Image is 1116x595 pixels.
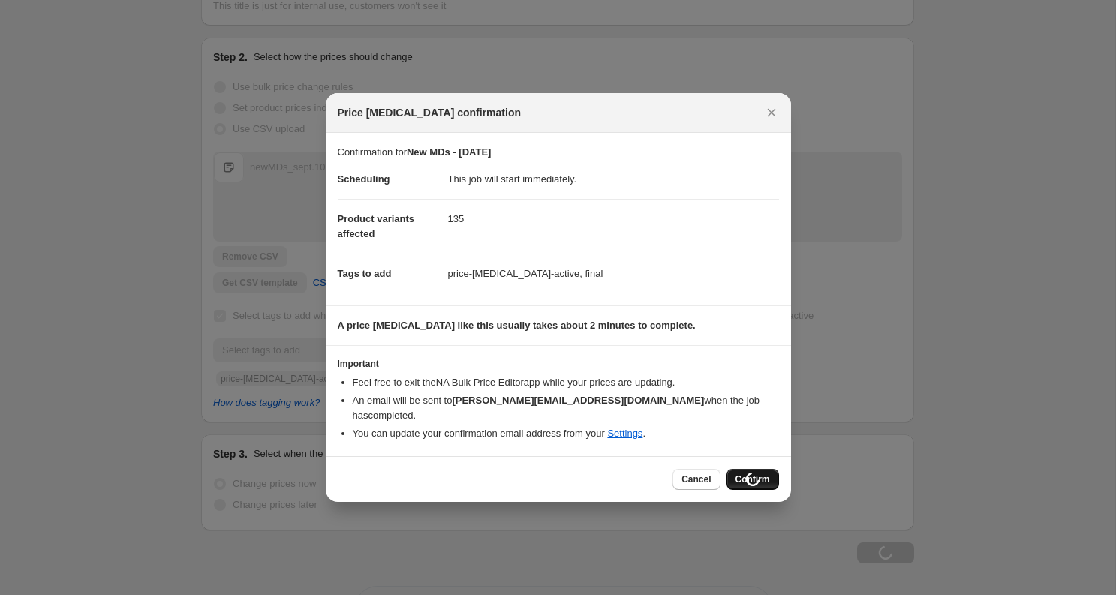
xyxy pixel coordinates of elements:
span: Product variants affected [338,213,415,239]
b: A price [MEDICAL_DATA] like this usually takes about 2 minutes to complete. [338,320,696,331]
p: Confirmation for [338,145,779,160]
b: [PERSON_NAME][EMAIL_ADDRESS][DOMAIN_NAME] [452,395,704,406]
b: New MDs - [DATE] [407,146,491,158]
span: Scheduling [338,173,390,185]
dd: price-[MEDICAL_DATA]-active, final [448,254,779,293]
li: Feel free to exit the NA Bulk Price Editor app while your prices are updating. [353,375,779,390]
span: Tags to add [338,268,392,279]
span: Price [MEDICAL_DATA] confirmation [338,105,522,120]
a: Settings [607,428,642,439]
button: Close [761,102,782,123]
h3: Important [338,358,779,370]
span: Cancel [681,473,711,485]
li: You can update your confirmation email address from your . [353,426,779,441]
dd: This job will start immediately. [448,160,779,199]
button: Cancel [672,469,720,490]
li: An email will be sent to when the job has completed . [353,393,779,423]
dd: 135 [448,199,779,239]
